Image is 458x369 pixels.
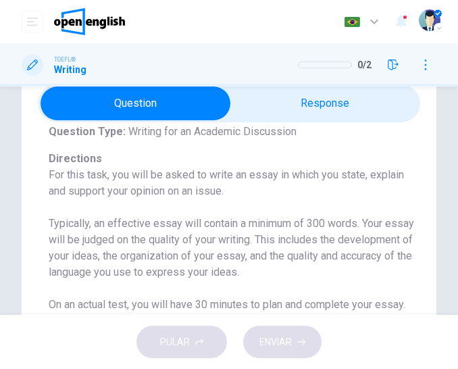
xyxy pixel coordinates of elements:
h1: Writing [54,64,86,75]
span: TOEFL® [54,55,76,64]
img: OpenEnglish logo [54,8,125,35]
span: 0 / 2 [357,59,372,70]
p: For this task, you will be asked to write an essay in which you state, explain and support your o... [49,167,420,313]
button: open mobile menu [22,11,43,32]
img: pt [344,17,361,27]
span: Writing for an Academic Discussion [126,125,297,138]
img: Profile picture [419,9,440,31]
h6: Directions [49,151,420,329]
h6: Question Type : [49,124,420,140]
